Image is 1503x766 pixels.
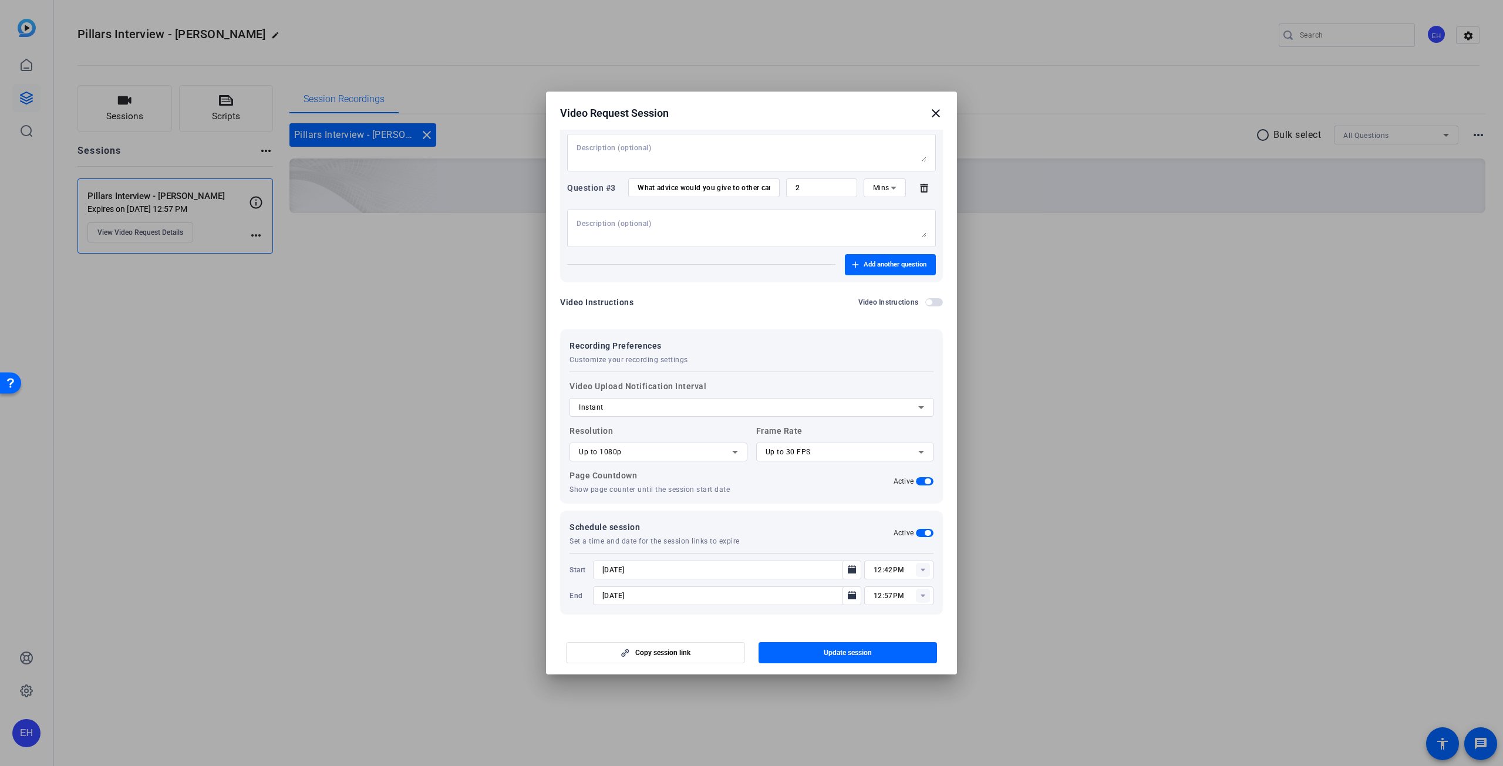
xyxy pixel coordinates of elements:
input: Choose start date [602,563,840,577]
span: Up to 1080p [579,448,622,456]
span: Update session [824,648,872,657]
h2: Video Instructions [858,298,919,307]
mat-icon: close [929,106,943,120]
button: Update session [759,642,938,663]
h2: Active [894,528,914,538]
span: Start [569,565,590,575]
button: Open calendar [843,586,861,605]
input: Time [796,183,848,193]
span: Instant [579,403,604,411]
span: Copy session link [635,648,690,657]
span: Schedule session [569,520,740,534]
p: Page Countdown [569,468,747,482]
p: Show page counter until the session start date [569,485,747,494]
span: Up to 30 FPS [766,448,811,456]
label: Resolution [569,424,747,461]
span: Recording Preferences [569,339,688,353]
button: Copy session link [566,642,745,663]
input: Choose expiration date [602,589,840,603]
button: Add another question [845,254,936,275]
button: Open calendar [843,561,861,579]
div: Video Request Session [560,106,943,120]
span: Customize your recording settings [569,355,688,365]
span: Add another question [864,260,926,269]
div: Question #3 [567,181,622,195]
label: Video Upload Notification Interval [569,379,934,417]
input: Time [874,563,934,577]
div: Video Instructions [560,295,633,309]
label: Frame Rate [756,424,934,461]
span: Mins [873,184,889,192]
span: Set a time and date for the session links to expire [569,536,740,546]
h2: Active [894,477,914,486]
input: Time [874,589,934,603]
span: End [569,591,590,600]
input: Enter your question here [638,183,770,193]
